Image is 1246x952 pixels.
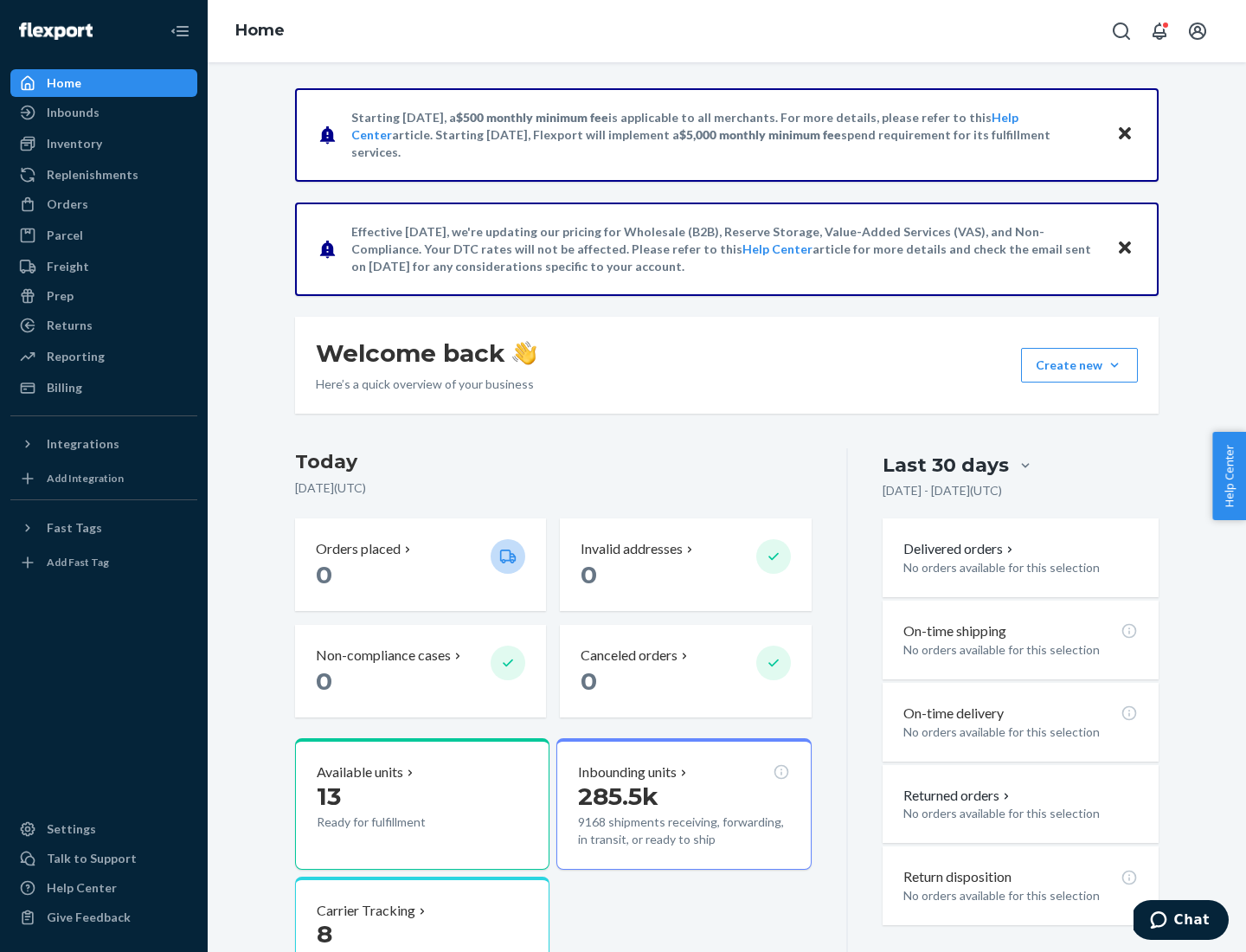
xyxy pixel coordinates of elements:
span: 13 [317,782,341,811]
span: 0 [316,666,332,696]
div: Inbounds [47,104,100,121]
div: Orders [47,196,88,213]
button: Close [1114,236,1136,261]
span: 0 [581,560,597,589]
button: Open account menu [1180,14,1215,48]
div: Freight [47,258,89,275]
div: Returns [47,317,93,334]
a: Prep [10,282,197,310]
a: Inbounds [10,99,197,126]
button: Help Center [1212,432,1246,520]
div: Fast Tags [47,519,102,537]
span: $500 monthly minimum fee [456,110,608,125]
a: Replenishments [10,161,197,189]
button: Close Navigation [163,14,197,48]
p: 9168 shipments receiving, forwarding, in transit, or ready to ship [578,814,789,848]
p: Carrier Tracking [317,901,415,921]
button: Available units13Ready for fulfillment [295,738,549,870]
div: Billing [47,379,82,396]
div: Settings [47,820,96,838]
div: Prep [47,287,74,305]
p: Effective [DATE], we're updating our pricing for Wholesale (B2B), Reserve Storage, Value-Added Se... [351,223,1100,275]
p: Canceled orders [581,646,678,666]
p: Ready for fulfillment [317,814,477,831]
p: No orders available for this selection [903,724,1138,741]
p: Orders placed [316,539,401,559]
span: $5,000 monthly minimum fee [679,127,841,142]
p: Here’s a quick overview of your business [316,376,536,393]
div: Integrations [47,435,119,453]
a: Freight [10,253,197,280]
a: Add Integration [10,465,197,492]
p: Non-compliance cases [316,646,451,666]
a: Home [235,21,285,40]
p: On-time shipping [903,621,1006,641]
button: Delivered orders [903,539,1017,559]
button: Talk to Support [10,845,197,872]
div: Reporting [47,348,105,365]
button: Integrations [10,430,197,458]
a: Parcel [10,222,197,249]
a: Billing [10,374,197,402]
div: Add Fast Tag [47,555,109,569]
p: No orders available for this selection [903,887,1138,904]
a: Home [10,69,197,97]
button: Invalid addresses 0 [560,518,811,611]
button: Inbounding units285.5k9168 shipments receiving, forwarding, in transit, or ready to ship [556,738,811,870]
div: Inventory [47,135,102,152]
button: Fast Tags [10,514,197,542]
p: [DATE] - [DATE] ( UTC ) [883,482,1002,499]
a: Returns [10,312,197,339]
span: 8 [317,919,332,949]
p: No orders available for this selection [903,641,1138,659]
button: Open Search Box [1104,14,1139,48]
p: Starting [DATE], a is applicable to all merchants. For more details, please refer to this article... [351,109,1100,161]
p: On-time delivery [903,704,1004,724]
p: No orders available for this selection [903,559,1138,576]
a: Inventory [10,130,197,158]
div: Parcel [47,227,83,244]
button: Returned orders [903,786,1013,806]
button: Non-compliance cases 0 [295,625,546,717]
div: Home [47,74,81,92]
button: Close [1114,122,1136,147]
a: Help Center [10,874,197,902]
img: hand-wave emoji [512,341,536,365]
p: Invalid addresses [581,539,683,559]
button: Canceled orders 0 [560,625,811,717]
span: 285.5k [578,782,658,811]
a: Add Fast Tag [10,549,197,576]
ol: breadcrumbs [222,6,299,56]
p: Inbounding units [578,762,677,782]
a: Reporting [10,343,197,370]
h3: Today [295,448,812,476]
p: Return disposition [903,867,1012,887]
button: Orders placed 0 [295,518,546,611]
div: Talk to Support [47,850,137,867]
p: [DATE] ( UTC ) [295,479,812,497]
div: Replenishments [47,166,138,183]
a: Settings [10,815,197,843]
span: 0 [316,560,332,589]
div: Help Center [47,879,117,897]
button: Create new [1021,348,1138,383]
button: Give Feedback [10,904,197,931]
p: No orders available for this selection [903,805,1138,822]
a: Help Center [742,241,812,256]
div: Give Feedback [47,909,131,926]
h1: Welcome back [316,338,536,369]
div: Add Integration [47,471,124,486]
p: Available units [317,762,403,782]
span: 0 [581,666,597,696]
button: Open notifications [1142,14,1177,48]
a: Orders [10,190,197,218]
div: Last 30 days [883,452,1009,479]
iframe: Opens a widget where you can chat to one of our agents [1134,900,1229,943]
img: Flexport logo [19,23,93,40]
